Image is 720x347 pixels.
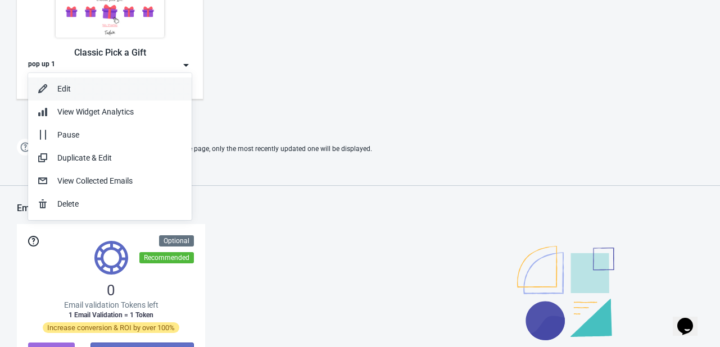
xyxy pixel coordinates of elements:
[28,101,192,124] button: View Widget Analytics
[57,152,183,164] div: Duplicate & Edit
[57,198,183,210] div: Delete
[28,46,192,60] div: Classic Pick a Gift
[28,147,192,170] button: Duplicate & Edit
[107,281,115,299] span: 0
[57,107,134,116] span: View Widget Analytics
[28,193,192,216] button: Delete
[94,241,128,275] img: tokens.svg
[39,140,372,158] span: If two Widgets are enabled and targeting the same page, only the most recently updated one will b...
[139,252,194,263] div: Recommended
[180,60,192,71] img: dropdown.png
[28,60,55,71] div: pop up 1
[64,299,159,311] span: Email validation Tokens left
[17,139,34,156] img: help.png
[28,77,192,101] button: Edit
[517,246,614,340] img: illustration.svg
[57,129,183,141] div: Pause
[28,170,192,193] button: View Collected Emails
[57,175,183,187] div: View Collected Emails
[159,235,194,246] div: Optional
[43,322,179,333] span: Increase conversion & ROI by over 100%
[673,302,709,336] iframe: chat widget
[69,311,153,319] span: 1 Email Validation = 1 Token
[57,83,183,95] div: Edit
[28,124,192,147] button: Pause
